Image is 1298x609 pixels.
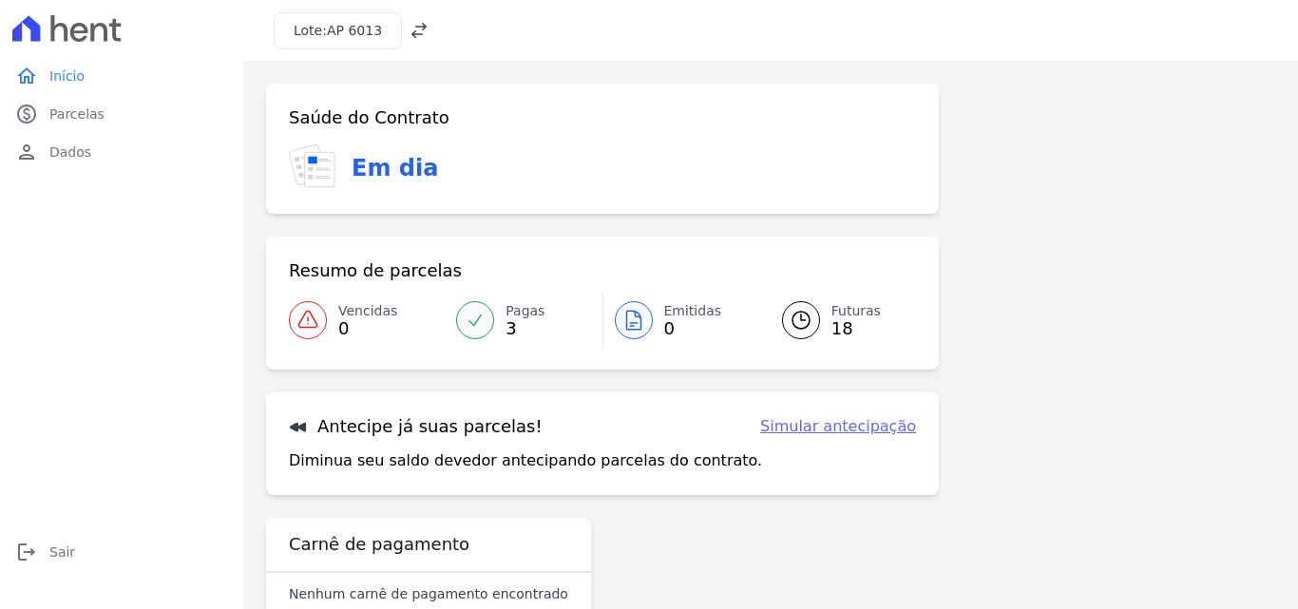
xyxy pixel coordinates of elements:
a: Pagas 3 [445,294,601,347]
h3: Saúde do Contrato [289,106,449,129]
span: 3 [506,321,544,336]
span: Início [49,67,85,86]
a: logoutSair [8,533,236,571]
a: personDados [8,133,236,171]
i: person [15,141,38,163]
span: Pagas [506,301,544,321]
a: Futuras 18 [759,294,916,347]
h3: Resumo de parcelas [289,259,462,282]
span: 18 [831,321,881,336]
p: Nenhum carnê de pagamento encontrado [289,584,568,603]
p: Diminua seu saldo devedor antecipando parcelas do contrato. [289,449,762,472]
span: Vencidas [338,301,397,321]
span: Parcelas [49,105,105,124]
i: home [15,65,38,87]
h3: Carnê de pagamento [289,533,469,556]
span: Emitidas [664,301,722,321]
a: homeInício [8,57,236,95]
a: Simular antecipação [760,415,916,438]
h3: Lote: [294,21,382,41]
a: Emitidas 0 [603,294,759,347]
i: paid [15,103,38,125]
span: Dados [49,143,91,162]
span: Sair [49,542,75,561]
i: logout [15,541,38,563]
h3: Em dia [352,151,438,185]
h3: Antecipe já suas parcelas! [289,415,543,438]
a: Vencidas 0 [289,294,445,347]
a: paidParcelas [8,95,236,133]
span: 0 [338,321,397,336]
span: Futuras [831,301,881,321]
span: AP 6013 [327,23,382,38]
span: 0 [664,321,722,336]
